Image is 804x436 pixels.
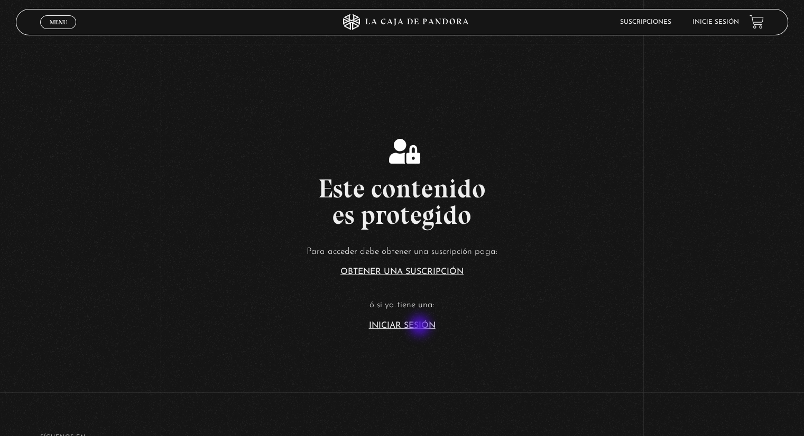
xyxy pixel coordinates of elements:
a: Inicie sesión [692,19,739,25]
a: Iniciar Sesión [369,321,436,330]
span: Cerrar [46,27,71,35]
a: Obtener una suscripción [340,268,464,276]
a: View your shopping cart [750,15,764,29]
span: Menu [50,19,67,25]
a: Suscripciones [620,19,671,25]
